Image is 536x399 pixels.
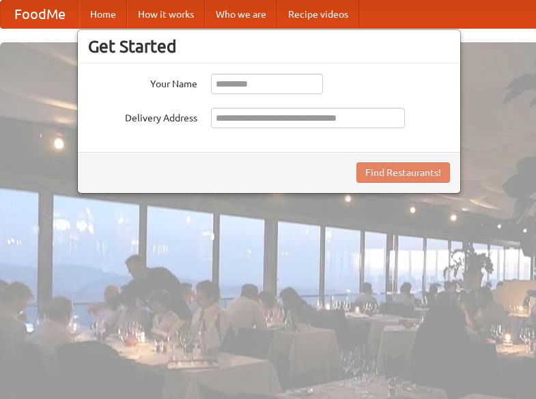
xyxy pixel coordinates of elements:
[88,36,450,57] h3: Get Started
[1,1,79,28] a: FoodMe
[127,1,205,28] a: How it works
[88,108,197,125] label: Delivery Address
[205,1,277,28] a: Who we are
[88,74,197,91] label: Your Name
[79,1,127,28] a: Home
[277,1,359,28] a: Recipe videos
[356,162,450,183] button: Find Restaurants!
